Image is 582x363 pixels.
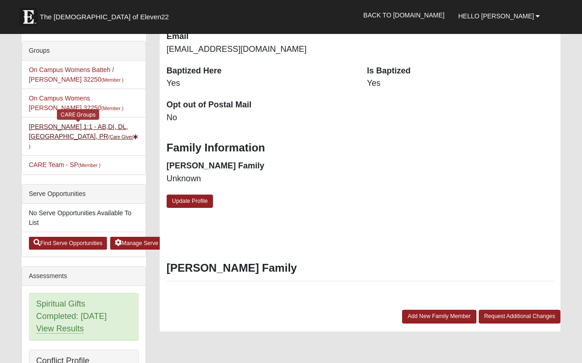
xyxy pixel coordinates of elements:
dd: Unknown [167,173,353,185]
small: (Member ) [78,162,101,168]
dt: Is Baptized [367,65,554,77]
h3: Family Information [167,141,554,155]
small: (Member ) [101,106,123,111]
dt: Opt out of Postal Mail [167,99,353,111]
a: On Campus Womens Batteh / [PERSON_NAME] 32250(Member ) [29,66,123,83]
a: [PERSON_NAME] 1:1 - AB,DI, DL, [GEOGRAPHIC_DATA], PR(Care Giver) [29,123,138,150]
div: Assessments [22,267,145,286]
div: CARE Groups [57,109,99,120]
a: Update Profile [167,195,213,208]
a: Manage Serve Opportunities [110,237,198,250]
a: Find Serve Opportunities [29,237,107,250]
li: No Serve Opportunities Available To List [22,204,145,232]
span: Hello [PERSON_NAME] [458,12,534,20]
div: Spiritual Gifts Completed: [DATE] [29,293,138,340]
a: On Campus Womens [PERSON_NAME] 32250(Member ) [29,95,123,112]
a: Hello [PERSON_NAME] [451,5,547,28]
a: Add New Family Member [402,310,476,323]
dd: [EMAIL_ADDRESS][DOMAIN_NAME] [167,44,353,56]
dt: [PERSON_NAME] Family [167,160,353,172]
a: Back to [DOMAIN_NAME] [357,4,452,27]
dt: Email [167,31,353,43]
dd: Yes [167,78,353,89]
a: View Results [36,324,84,334]
dt: Baptized Here [167,65,353,77]
a: CARE Team - SP(Member ) [29,161,101,168]
small: (Member ) [101,77,123,83]
a: Request Additional Changes [479,310,561,323]
span: The [DEMOGRAPHIC_DATA] of Eleven22 [40,12,169,22]
div: Serve Opportunities [22,184,145,204]
a: The [DEMOGRAPHIC_DATA] of Eleven22 [15,3,198,26]
div: Groups [22,41,145,61]
dd: Yes [367,78,554,89]
dd: No [167,112,353,124]
img: Eleven22 logo [19,8,38,26]
h3: [PERSON_NAME] Family [167,262,554,275]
